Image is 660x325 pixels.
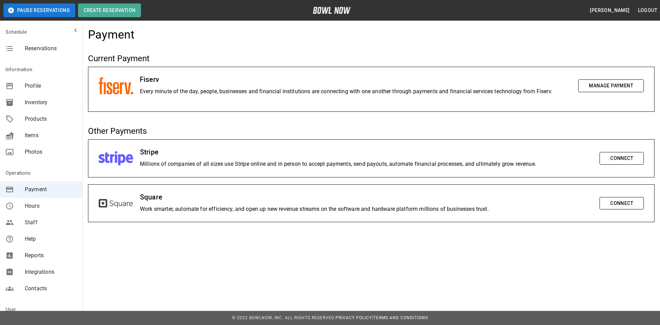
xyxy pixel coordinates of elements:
[599,197,644,210] button: Connect
[578,79,644,92] button: Manage Payment
[25,235,77,243] span: Help
[25,185,77,194] span: Payment
[25,44,77,53] span: Reservations
[99,151,133,165] img: stripe.svg
[25,82,77,90] span: Profile
[99,77,133,95] img: fiserv.svg
[635,4,660,17] button: Logout
[25,148,77,156] span: Photos
[599,152,644,165] button: Connect
[99,199,133,208] img: square.svg
[25,98,77,107] span: Inventory
[88,28,135,42] h4: Payment
[140,74,571,85] h6: Fiserv
[335,315,372,320] a: Privacy Policy
[373,315,428,320] a: Terms and Conditions
[25,115,77,123] span: Products
[140,192,593,203] h6: Square
[25,268,77,276] span: Integrations
[25,251,77,260] span: Reports
[140,147,593,158] h6: Stripe
[140,205,593,213] p: Work smarter, automate for efficiency, and open up new revenue streams on the software and hardwa...
[25,131,77,140] span: Items
[140,160,593,168] p: Millions of companies of all sizes use Stripe online and in person to accept payments, send payou...
[25,202,77,210] span: Hours
[232,315,335,320] span: © 2022 BowlNow, Inc. All Rights Reserved.
[78,3,141,17] button: Create Reservation
[587,4,632,17] button: [PERSON_NAME]
[88,126,654,137] h5: Other Payments
[25,284,77,293] span: Contacts
[140,87,571,96] p: Every minute of the day, people, businesses and financial institutions are connecting with one an...
[25,218,77,227] span: Staff
[88,53,654,64] h5: Current Payment
[3,3,75,17] button: Pause Reservations
[313,7,351,14] img: logo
